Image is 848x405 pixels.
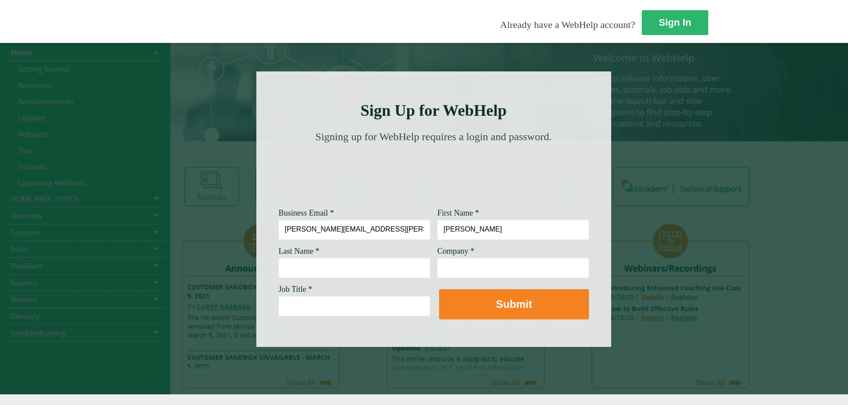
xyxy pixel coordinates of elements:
[284,152,584,196] img: Need Credentials? Sign up below. Have Credentials? Use the sign-in button.
[500,19,635,30] span: Already have a WebHelp account?
[279,247,319,256] span: Last Name *
[279,208,334,217] span: Business Email *
[642,10,708,35] a: Sign In
[496,298,532,310] strong: Submit
[361,102,507,119] strong: Sign Up for WebHelp
[659,17,691,28] strong: Sign In
[439,289,589,319] button: Submit
[437,247,475,256] span: Company *
[437,208,479,217] span: First Name *
[315,131,552,142] span: Signing up for WebHelp requires a login and password.
[279,285,312,294] span: Job Title *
